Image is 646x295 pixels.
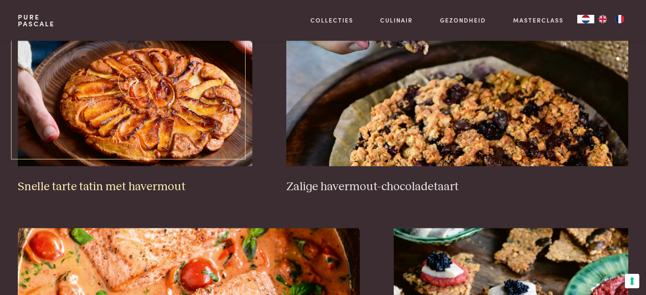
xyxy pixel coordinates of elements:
[440,16,486,25] a: Gezondheid
[625,274,639,288] button: Uw voorkeuren voor toestemming voor trackingtechnologieën
[577,15,594,23] div: Language
[611,15,628,23] a: FR
[594,15,611,23] a: EN
[380,16,413,25] a: Culinair
[577,15,628,23] aside: Language selected: Nederlands
[513,16,564,25] a: Masterclass
[18,14,55,27] a: PurePascale
[286,180,628,194] h3: Zalige havermout-chocoladetaart
[577,15,594,23] a: NL
[18,180,252,194] h3: Snelle tarte tatin met havermout
[310,16,353,25] a: Collecties
[594,15,628,23] ul: Language list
